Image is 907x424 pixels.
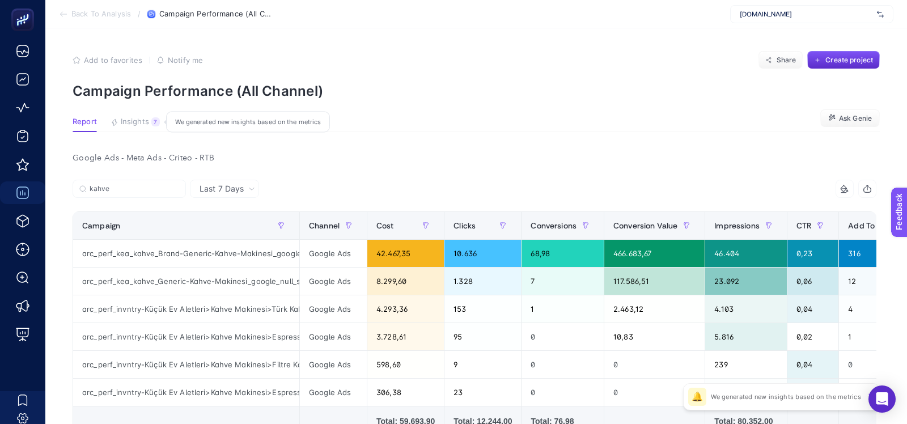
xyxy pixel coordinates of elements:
[787,295,838,323] div: 0,04
[7,3,43,12] span: Feedback
[705,240,787,267] div: 46.404
[138,9,141,18] span: /
[73,117,97,126] span: Report
[73,83,880,99] p: Campaign Performance (All Channel)
[151,117,160,126] div: 7
[367,240,444,267] div: 42.467,35
[787,379,838,406] div: 0,03
[705,323,787,350] div: 5.816
[453,221,476,230] span: Clicks
[82,221,120,230] span: Campaign
[367,295,444,323] div: 4.293,36
[300,379,367,406] div: Google Ads
[300,351,367,378] div: Google Ads
[787,351,838,378] div: 0,04
[166,112,330,133] div: We generated new insights based on the metrics
[711,392,861,401] p: We generated new insights based on the metrics
[522,240,604,267] div: 68,98
[156,56,203,65] button: Notify me
[73,323,299,350] div: arc_perf_invntry-Küçük Ev Aletleri>Kahve Makinesi>Espresso Makinesi>Tam Otomatik Espresso Makines...
[820,109,880,128] button: Ask Genie
[787,268,838,295] div: 0,06
[777,56,796,65] span: Share
[73,379,299,406] div: arc_perf_invntry-Küçük Ev Aletleri>Kahve Makinesi>Espresso Makinesi>Yarı Otomatik Espresso Makine...
[444,379,521,406] div: 23
[522,295,604,323] div: 1
[604,379,705,406] div: 0
[848,221,897,230] span: Add To Carts
[705,268,787,295] div: 23.092
[604,351,705,378] div: 0
[121,117,149,126] span: Insights
[705,379,787,406] div: 698
[877,9,884,20] img: svg%3e
[168,56,203,65] span: Notify me
[73,56,142,65] button: Add to favorites
[825,56,873,65] span: Create project
[688,388,706,406] div: 🔔
[705,351,787,378] div: 239
[868,385,896,413] div: Open Intercom Messenger
[714,221,760,230] span: Impressions
[73,295,299,323] div: arc_perf_invntry-Küçük Ev Aletleri>Kahve Makinesi>Türk Kahve Makinesi_google_src_cpc_alwayson
[444,295,521,323] div: 153
[740,10,872,19] span: [DOMAIN_NAME]
[73,351,299,378] div: arc_perf_invntry-Küçük Ev Aletleri>Kahve Makinesi>Filtre Kahve Makinesi_google_src_cpc_alwayson
[73,240,299,267] div: arc_perf_kea_kahve_Brand-Generic-Kahve-Makinesi_google_null_src_cpc_alwayson
[522,351,604,378] div: 0
[71,10,131,19] span: Back To Analysis
[300,323,367,350] div: Google Ads
[367,379,444,406] div: 306,38
[604,240,705,267] div: 466.683,67
[444,323,521,350] div: 95
[444,268,521,295] div: 1.328
[159,10,273,19] span: Campaign Performance (All Channel)
[604,323,705,350] div: 10,83
[309,221,340,230] span: Channel
[300,268,367,295] div: Google Ads
[604,295,705,323] div: 2.463,12
[367,323,444,350] div: 3.728,61
[444,351,521,378] div: 9
[839,114,872,123] span: Ask Genie
[90,185,179,193] input: Search
[84,56,142,65] span: Add to favorites
[705,295,787,323] div: 4.103
[200,183,244,194] span: Last 7 Days
[367,351,444,378] div: 598,60
[300,295,367,323] div: Google Ads
[787,240,838,267] div: 0,23
[613,221,677,230] span: Conversion Value
[522,268,604,295] div: 7
[73,268,299,295] div: arc_perf_kea_kahve_Generic-Kahve-Makinesi_google_null_src_cpc_alwayson
[758,51,803,69] button: Share
[796,221,811,230] span: CTR
[604,268,705,295] div: 117.586,51
[444,240,521,267] div: 10.636
[522,379,604,406] div: 0
[367,268,444,295] div: 8.299,60
[531,221,577,230] span: Conversions
[63,150,885,166] div: Google Ads - Meta Ads - Criteo - RTB
[522,323,604,350] div: 0
[376,221,394,230] span: Cost
[300,240,367,267] div: Google Ads
[787,323,838,350] div: 0,02
[807,51,880,69] button: Create project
